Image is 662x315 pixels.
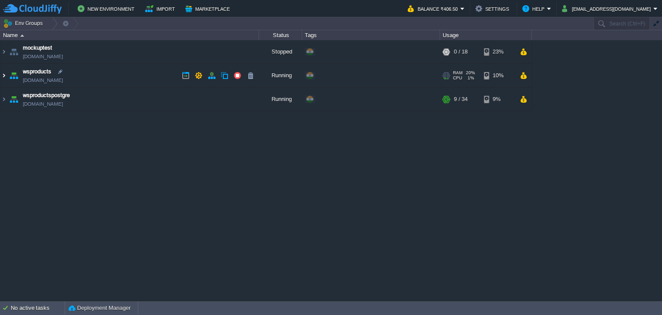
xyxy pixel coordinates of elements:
[259,30,302,40] div: Status
[408,3,460,14] button: Balance ₹406.50
[185,3,232,14] button: Marketplace
[303,30,440,40] div: Tags
[484,64,512,87] div: 10%
[484,88,512,111] div: 9%
[1,30,259,40] div: Name
[259,40,302,63] div: Stopped
[259,88,302,111] div: Running
[522,3,547,14] button: Help
[23,44,52,52] a: mockuptest
[0,88,7,111] img: AMDAwAAAACH5BAEAAAAALAAAAAABAAEAAAICRAEAOw==
[8,40,20,63] img: AMDAwAAAACH5BAEAAAAALAAAAAABAAEAAAICRAEAOw==
[454,88,468,111] div: 9 / 34
[259,64,302,87] div: Running
[453,70,462,76] span: RAM
[23,91,70,100] a: wsproductspostgre
[23,67,51,76] a: wsproducts
[20,35,24,37] img: AMDAwAAAACH5BAEAAAAALAAAAAABAAEAAAICRAEAOw==
[145,3,178,14] button: Import
[562,3,653,14] button: [EMAIL_ADDRESS][DOMAIN_NAME]
[23,100,63,108] a: [DOMAIN_NAME]
[626,280,653,306] iframe: chat widget
[3,3,62,14] img: CloudJiffy
[11,301,65,315] div: No active tasks
[8,64,20,87] img: AMDAwAAAACH5BAEAAAAALAAAAAABAAEAAAICRAEAOw==
[3,17,46,29] button: Env Groups
[23,76,63,85] a: [DOMAIN_NAME]
[8,88,20,111] img: AMDAwAAAACH5BAEAAAAALAAAAAABAAEAAAICRAEAOw==
[466,70,475,76] span: 20%
[484,40,512,63] div: 23%
[78,3,137,14] button: New Environment
[465,76,474,81] span: 1%
[440,30,531,40] div: Usage
[0,64,7,87] img: AMDAwAAAACH5BAEAAAAALAAAAAABAAEAAAICRAEAOw==
[454,40,468,63] div: 0 / 18
[475,3,512,14] button: Settings
[23,52,63,61] a: [DOMAIN_NAME]
[0,40,7,63] img: AMDAwAAAACH5BAEAAAAALAAAAAABAAEAAAICRAEAOw==
[69,304,131,312] button: Deployment Manager
[453,76,462,81] span: CPU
